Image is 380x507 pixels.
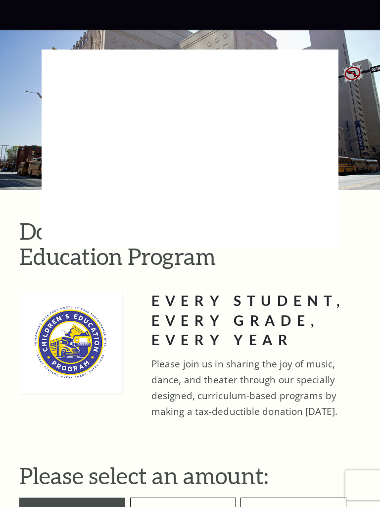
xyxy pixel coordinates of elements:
span: Please join us in sharing the joy of music, dance, and theater through our specially designed, cu... [151,357,337,418]
h2: Please select an amount: [19,463,361,488]
img: blank image [42,50,338,248]
h1: Donate to the Children's Education Program [19,218,361,277]
h2: EVERY STUDENT, EVERY GRADE, EVERY YEAR [151,291,361,351]
img: cep_logo_2022_standard_335x335.jpg [19,291,122,394]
